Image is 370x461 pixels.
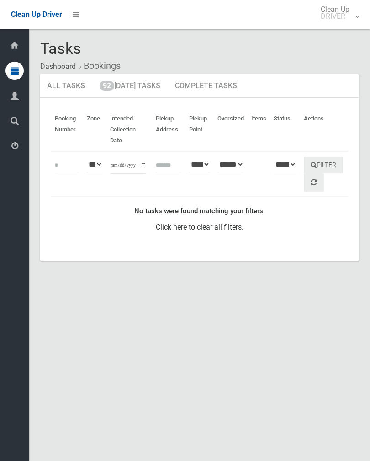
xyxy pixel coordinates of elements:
[77,58,121,74] li: Bookings
[270,109,300,151] th: Status
[304,157,343,173] button: Filter
[316,6,359,20] span: Clean Up
[40,74,92,98] a: All Tasks
[168,74,244,98] a: Complete Tasks
[100,81,114,91] span: 92
[185,109,214,151] th: Pickup Point
[83,109,106,151] th: Zone
[214,109,248,151] th: Oversized
[93,74,167,98] a: 92[DATE] Tasks
[51,109,83,151] th: Booking Number
[106,109,152,151] th: Intended Collection Date
[40,62,76,71] a: Dashboard
[55,207,344,215] h4: No tasks were found matching your filters.
[152,109,185,151] th: Pickup Address
[321,13,349,20] small: DRIVER
[11,8,62,21] a: Clean Up Driver
[11,10,62,19] span: Clean Up Driver
[156,223,243,231] a: Click here to clear all filters.
[40,39,81,58] span: Tasks
[248,109,270,151] th: Items
[300,109,349,151] th: Actions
